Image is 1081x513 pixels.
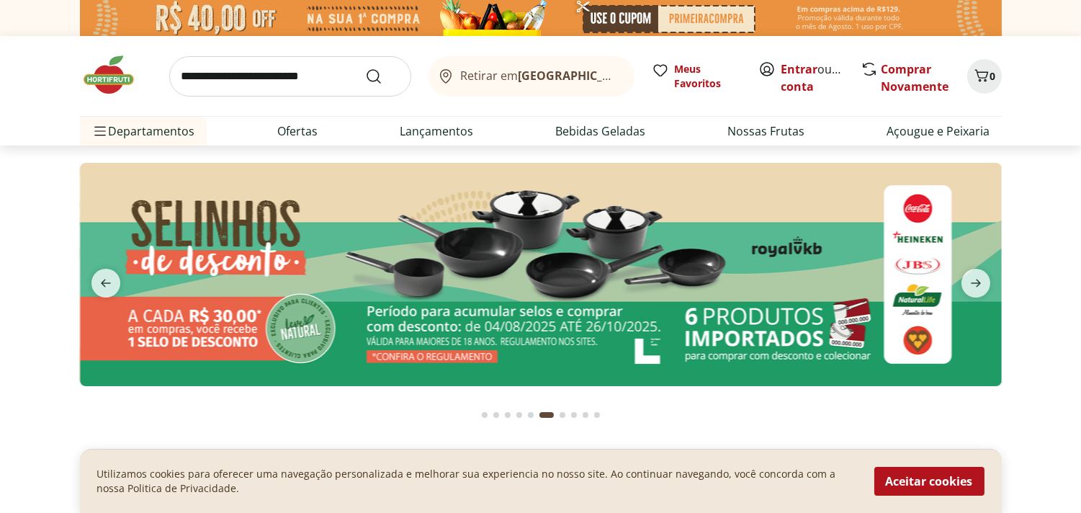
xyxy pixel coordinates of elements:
button: Go to page 7 from fs-carousel [557,398,568,432]
a: Lançamentos [400,122,473,140]
img: selinhos [80,163,1002,386]
a: Comprar Novamente [882,61,949,94]
button: Carrinho [967,59,1002,94]
a: Açougue e Peixaria [887,122,990,140]
button: next [950,269,1002,298]
p: Utilizamos cookies para oferecer uma navegação personalizada e melhorar sua experiencia no nosso ... [97,467,857,496]
span: ou [781,61,845,95]
a: Meus Favoritos [652,62,741,91]
button: Go to page 10 from fs-carousel [591,398,603,432]
button: Go to page 8 from fs-carousel [568,398,580,432]
a: Criar conta [781,61,861,94]
a: Ofertas [277,122,318,140]
button: Go to page 1 from fs-carousel [479,398,490,432]
button: Go to page 3 from fs-carousel [502,398,513,432]
img: Hortifruti [80,53,152,97]
button: Menu [91,114,109,148]
button: Go to page 9 from fs-carousel [580,398,591,432]
button: Go to page 2 from fs-carousel [490,398,502,432]
span: 0 [990,69,996,83]
button: Aceitar cookies [874,467,984,496]
span: Retirar em [460,69,619,82]
input: search [169,56,411,97]
span: Departamentos [91,114,195,148]
a: Entrar [781,61,818,77]
button: Go to page 5 from fs-carousel [525,398,537,432]
button: previous [80,269,132,298]
button: Go to page 4 from fs-carousel [513,398,525,432]
a: Nossas Frutas [727,122,804,140]
b: [GEOGRAPHIC_DATA]/[GEOGRAPHIC_DATA] [518,68,761,84]
a: Bebidas Geladas [555,122,645,140]
span: Meus Favoritos [675,62,741,91]
button: Submit Search [365,68,400,85]
button: Retirar em[GEOGRAPHIC_DATA]/[GEOGRAPHIC_DATA] [429,56,634,97]
button: Current page from fs-carousel [537,398,557,432]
